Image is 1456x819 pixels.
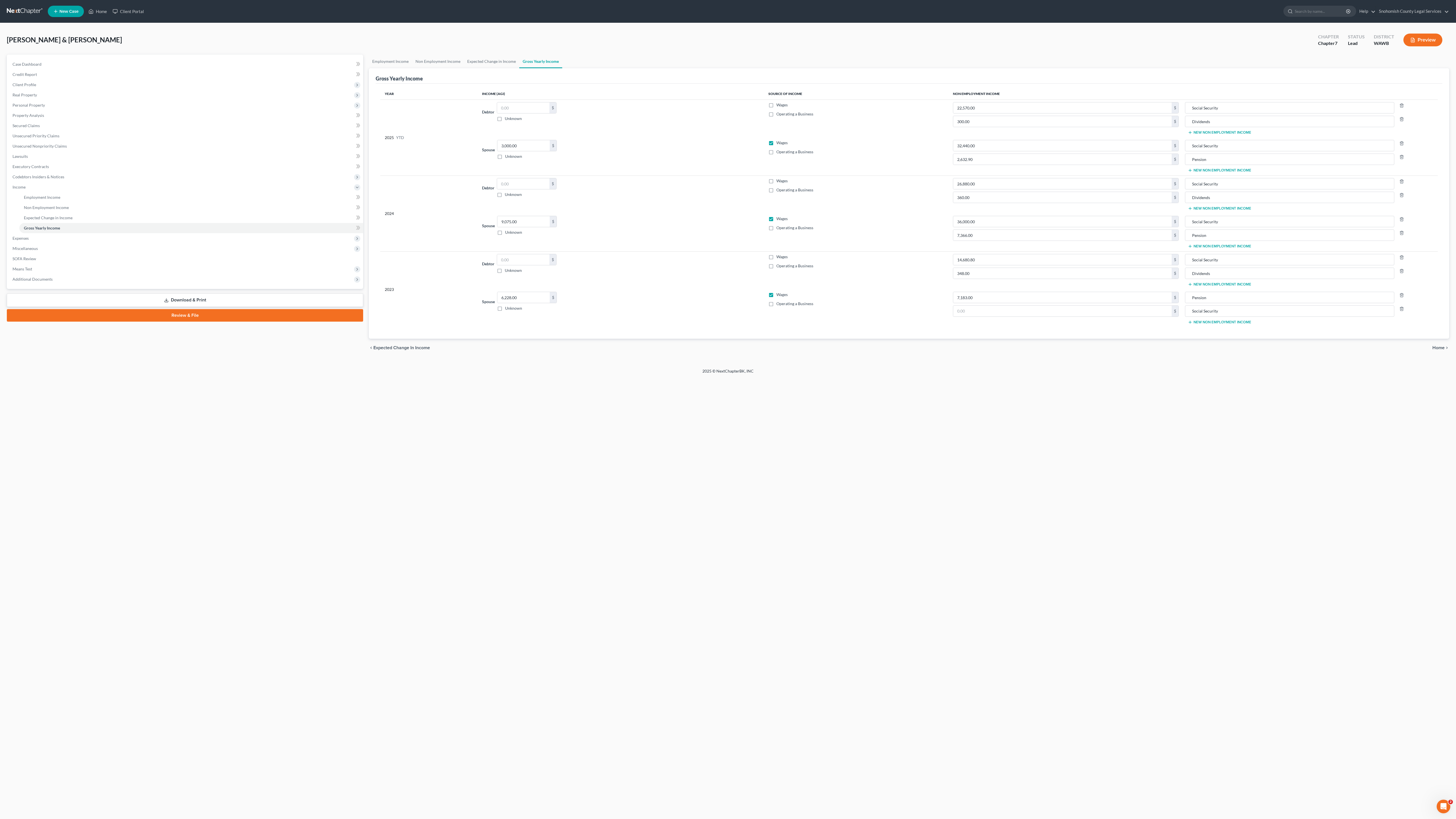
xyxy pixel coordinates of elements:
[776,263,813,268] span: Operating a Business
[566,368,890,379] div: 2025 © NextChapterBK, INC
[776,301,813,306] span: Operating a Business
[776,111,813,116] span: Operating a Business
[497,292,550,303] input: 0.00
[1172,140,1178,151] div: $
[1172,102,1178,113] div: $
[8,141,363,151] a: Unsecured Nonpriority Claims
[86,6,110,16] a: Home
[776,292,788,297] span: Wages
[464,55,519,68] a: Expected Change in Income
[24,205,69,210] span: Non Employment Income
[505,305,522,311] label: Unknown
[1188,102,1391,113] input: Source of Income
[482,261,495,267] label: Debtor
[376,75,423,82] div: Gross Yearly Income
[1188,140,1391,151] input: Source of Income
[482,299,495,305] label: Spouse
[24,226,60,230] span: Gross Yearly Income
[497,178,549,189] input: 0.00
[505,154,522,159] label: Unknown
[13,113,44,118] span: Property Analysis
[776,216,788,221] span: Wages
[1448,800,1453,804] span: 2
[1188,230,1391,241] input: Source of Income
[550,216,557,227] div: $
[1172,154,1178,165] div: $
[7,309,363,322] a: Review & File
[369,346,373,350] i: chevron_left
[953,140,1172,151] input: 0.00
[1188,216,1391,227] input: Source of Income
[497,216,550,227] input: 0.00
[1432,346,1449,350] button: Home chevron_right
[1295,6,1347,16] input: Search by name...
[1348,40,1365,47] div: Lead
[953,116,1172,127] input: 0.00
[8,131,363,141] a: Unsecured Priority Claims
[953,216,1172,227] input: 0.00
[13,92,37,97] span: Real Property
[13,164,49,169] span: Executory Contracts
[1188,154,1391,165] input: Source of Income
[482,109,495,115] label: Debtor
[8,151,363,162] a: Lawsuits
[549,102,556,113] div: $
[953,102,1172,113] input: 0.00
[776,102,788,107] span: Wages
[953,154,1172,165] input: 0.00
[953,178,1172,189] input: 0.00
[776,149,813,154] span: Operating a Business
[13,236,29,241] span: Expenses
[1188,178,1391,189] input: Source of Income
[1172,178,1178,189] div: $
[13,174,64,179] span: Codebtors Insiders & Notices
[59,9,78,14] span: New Case
[1172,192,1178,203] div: $
[24,195,60,200] span: Employment Income
[1172,216,1178,227] div: $
[1432,346,1445,350] span: Home
[953,192,1172,203] input: 0.00
[1188,168,1251,173] button: New Non Employment Income
[13,266,32,271] span: Means Test
[13,103,45,107] span: Personal Property
[1188,192,1391,203] input: Source of Income
[497,140,550,151] input: 0.00
[953,230,1172,241] input: 0.00
[8,110,363,121] a: Property Analysis
[482,223,495,229] label: Spouse
[953,268,1172,279] input: 0.00
[8,69,363,80] a: Credit Report
[1437,800,1450,813] iframe: Intercom live chat
[24,215,73,220] span: Expected Change in Income
[385,102,473,173] div: 2025
[505,268,522,273] label: Unknown
[1188,206,1251,211] button: New Non Employment Income
[1188,268,1391,279] input: Source of Income
[505,229,522,235] label: Unknown
[8,254,363,264] a: SOFA Review
[549,178,556,189] div: $
[1172,254,1178,265] div: $
[1318,34,1339,40] div: Chapter
[1376,6,1449,16] a: Snohomish County Legal Services
[1172,268,1178,279] div: $
[13,154,28,159] span: Lawsuits
[7,293,363,307] a: Download & Print
[13,133,59,138] span: Unsecured Priority Claims
[549,254,556,265] div: $
[19,213,363,223] a: Expected Change in Income
[1374,40,1394,47] div: WAWB
[1188,320,1251,324] button: New Non Employment Income
[13,144,67,148] span: Unsecured Nonpriority Claims
[7,36,122,44] span: [PERSON_NAME] & [PERSON_NAME]
[1172,306,1178,317] div: $
[764,88,948,100] th: Source of Income
[477,88,764,100] th: Income (AGI)
[1374,34,1394,40] div: District
[380,88,477,100] th: Year
[550,140,557,151] div: $
[385,254,473,325] div: 2023
[505,116,522,121] label: Unknown
[1188,244,1251,249] button: New Non Employment Income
